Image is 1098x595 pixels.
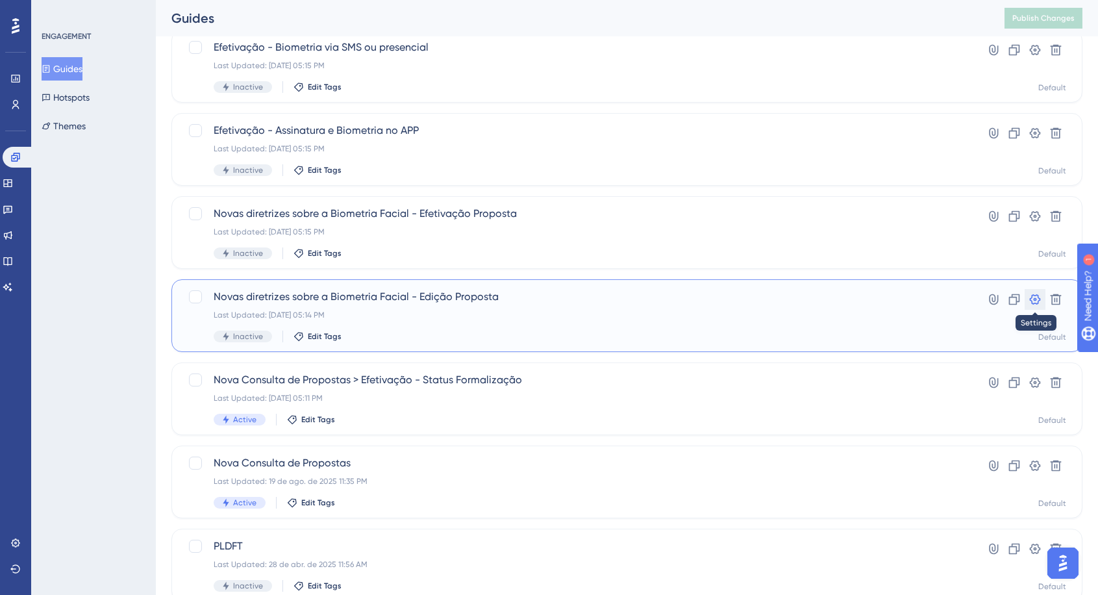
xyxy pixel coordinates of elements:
[42,31,91,42] div: ENGAGEMENT
[287,414,335,425] button: Edit Tags
[287,498,335,508] button: Edit Tags
[214,476,936,487] div: Last Updated: 19 de ago. de 2025 11:35 PM
[301,498,335,508] span: Edit Tags
[214,393,936,403] div: Last Updated: [DATE] 05:11 PM
[214,60,936,71] div: Last Updated: [DATE] 05:15 PM
[1038,581,1066,592] div: Default
[233,82,263,92] span: Inactive
[233,248,263,259] span: Inactive
[214,310,936,320] div: Last Updated: [DATE] 05:14 PM
[42,114,86,138] button: Themes
[308,82,342,92] span: Edit Tags
[1038,166,1066,176] div: Default
[214,372,936,388] span: Nova Consulta de Propostas > Efetivação - Status Formalização
[233,414,256,425] span: Active
[233,331,263,342] span: Inactive
[214,455,936,471] span: Nova Consulta de Propostas
[1038,249,1066,259] div: Default
[171,9,972,27] div: Guides
[293,581,342,591] button: Edit Tags
[1038,332,1066,342] div: Default
[214,289,936,305] span: Novas diretrizes sobre a Biometria Facial - Edição Proposta
[42,86,90,109] button: Hotspots
[1038,415,1066,425] div: Default
[1004,8,1082,29] button: Publish Changes
[214,206,936,222] span: Novas diretrizes sobre a Biometria Facial - Efetivação Proposta
[293,248,342,259] button: Edit Tags
[1038,498,1066,509] div: Default
[1043,544,1082,583] iframe: UserGuiding AI Assistant Launcher
[42,57,82,81] button: Guides
[1012,13,1075,23] span: Publish Changes
[308,581,342,591] span: Edit Tags
[308,248,342,259] span: Edit Tags
[293,165,342,175] button: Edit Tags
[308,165,342,175] span: Edit Tags
[293,331,342,342] button: Edit Tags
[214,123,936,138] span: Efetivação - Assinatura e Biometria no APP
[214,40,936,55] span: Efetivação - Biometria via SMS ou presencial
[233,498,256,508] span: Active
[233,165,263,175] span: Inactive
[214,559,936,570] div: Last Updated: 28 de abr. de 2025 11:56 AM
[214,144,936,154] div: Last Updated: [DATE] 05:15 PM
[301,414,335,425] span: Edit Tags
[214,227,936,237] div: Last Updated: [DATE] 05:15 PM
[293,82,342,92] button: Edit Tags
[90,6,94,17] div: 1
[1038,82,1066,93] div: Default
[308,331,342,342] span: Edit Tags
[214,538,936,554] span: PLDFT
[233,581,263,591] span: Inactive
[31,3,81,19] span: Need Help?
